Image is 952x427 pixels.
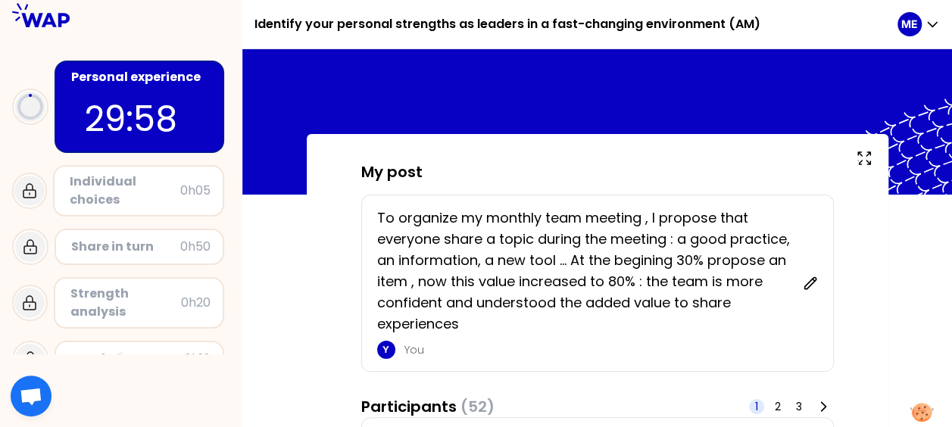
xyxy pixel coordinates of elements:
[71,68,211,86] div: Personal experience
[71,238,180,256] div: Share in turn
[796,399,802,414] span: 3
[361,161,834,182] h3: My post
[775,399,781,414] span: 2
[377,207,794,335] p: To organize my monthly team meeting , I propose that everyone share a topic during the meeting : ...
[460,396,495,417] span: (52)
[11,376,52,416] div: Ouvrir le chat
[180,182,211,200] div: 0h05
[85,92,194,145] p: 29:58
[382,344,389,356] p: Y
[71,350,184,368] div: Break ☕️
[361,396,495,417] h3: Participants
[70,173,180,209] div: Individual choices
[181,294,211,312] div: 0h20
[901,17,918,32] p: ME
[755,399,758,414] span: 1
[897,12,940,36] button: ME
[184,350,211,368] div: 0h10
[404,342,794,357] p: You
[70,285,181,321] div: Strength analysis
[180,238,211,256] div: 0h50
